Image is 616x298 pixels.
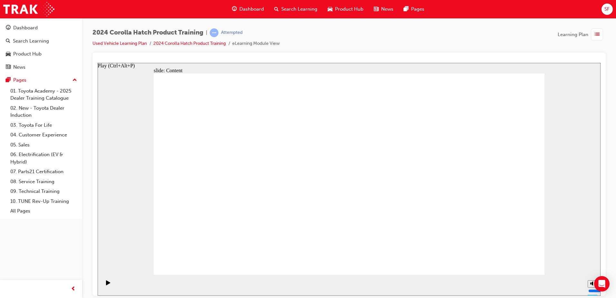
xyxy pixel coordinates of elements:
[153,41,226,46] a: 2024 Corolla Hatch Product Training
[3,74,80,86] button: Pages
[369,3,399,16] a: news-iconNews
[206,29,207,36] span: |
[491,225,532,231] input: volume
[3,217,14,228] button: Play (Ctrl+Alt+P)
[490,217,500,225] button: Mute (Ctrl+Alt+M)
[6,51,11,57] span: car-icon
[6,77,11,83] span: pages-icon
[13,24,38,32] div: Dashboard
[227,3,269,16] a: guage-iconDashboard
[594,276,610,292] div: Open Intercom Messenger
[3,61,80,73] a: News
[3,2,54,16] img: Trak
[604,5,610,13] span: SF
[6,38,10,44] span: search-icon
[404,5,409,13] span: pages-icon
[3,22,80,34] a: Dashboard
[8,206,80,216] a: All Pages
[3,35,80,47] a: Search Learning
[13,64,25,71] div: News
[8,103,80,120] a: 02. New - Toyota Dealer Induction
[411,5,424,13] span: Pages
[92,41,147,46] a: Used Vehicle Learning Plan
[232,5,237,13] span: guage-icon
[8,167,80,177] a: 07. Parts21 Certification
[232,40,280,47] li: eLearning Module View
[335,5,363,13] span: Product Hub
[221,30,243,36] div: Attempted
[3,48,80,60] a: Product Hub
[281,5,317,13] span: Search Learning
[71,285,76,293] span: prev-icon
[239,5,264,13] span: Dashboard
[210,28,218,37] span: learningRecordVerb_ATTEMPT-icon
[3,212,14,233] div: playback controls
[487,212,500,233] div: misc controls
[558,31,588,38] span: Learning Plan
[269,3,322,16] a: search-iconSearch Learning
[92,29,203,36] span: 2024 Corolla Hatch Product Training
[381,5,393,13] span: News
[13,76,26,84] div: Pages
[595,31,600,39] span: list-icon
[6,65,11,70] span: news-icon
[328,5,332,13] span: car-icon
[13,50,42,58] div: Product Hub
[6,25,11,31] span: guage-icon
[558,28,606,41] button: Learning Plan
[399,3,429,16] a: pages-iconPages
[602,4,613,15] button: SF
[8,186,80,196] a: 09. Technical Training
[8,150,80,167] a: 06. Electrification (EV & Hybrid)
[8,140,80,150] a: 05. Sales
[322,3,369,16] a: car-iconProduct Hub
[8,130,80,140] a: 04. Customer Experience
[8,86,80,103] a: 01. Toyota Academy - 2025 Dealer Training Catalogue
[8,120,80,130] a: 03. Toyota For Life
[274,5,279,13] span: search-icon
[8,177,80,187] a: 08. Service Training
[8,196,80,206] a: 10. TUNE Rev-Up Training
[374,5,379,13] span: news-icon
[72,76,77,84] span: up-icon
[13,37,49,45] div: Search Learning
[3,21,80,74] button: DashboardSearch LearningProduct HubNews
